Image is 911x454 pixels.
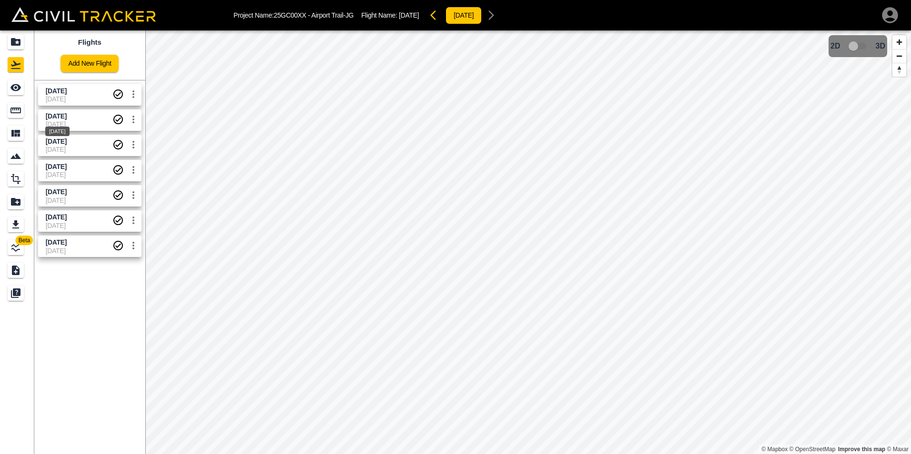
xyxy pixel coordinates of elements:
[445,7,482,24] button: [DATE]
[145,30,911,454] canvas: Map
[399,11,419,19] span: [DATE]
[892,49,906,63] button: Zoom out
[887,446,909,453] a: Maxar
[838,446,885,453] a: Map feedback
[11,7,156,22] img: Civil Tracker
[233,11,354,19] p: Project Name: 25GC00XX - Airport Trail-JG
[830,42,840,50] span: 2D
[876,42,885,50] span: 3D
[45,127,70,136] div: [DATE]
[892,35,906,49] button: Zoom in
[790,446,836,453] a: OpenStreetMap
[892,63,906,77] button: Reset bearing to north
[844,37,872,55] span: 3D model not uploaded yet
[361,11,419,19] p: Flight Name:
[761,446,788,453] a: Mapbox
